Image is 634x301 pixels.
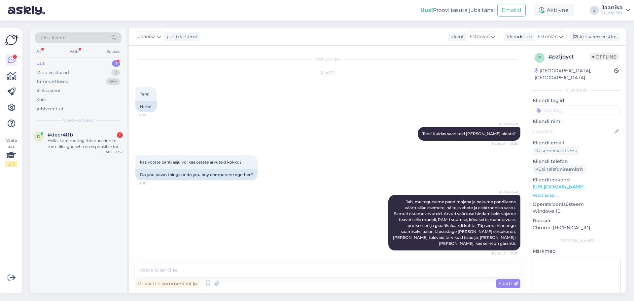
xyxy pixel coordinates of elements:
p: Kliendi nimi [533,118,621,125]
div: Klient [448,33,464,40]
span: Jaanika [138,33,156,40]
div: All [35,47,43,56]
div: Hello, I am routing this question to the colleague who is responsible for this topic. The reply m... [48,138,123,150]
p: Kliendi telefon [533,158,621,165]
img: Askly Logo [5,34,18,46]
span: 10:00 [137,113,162,118]
span: AI Assistent [494,122,518,127]
a: [URL][DOMAIN_NAME] [533,184,584,190]
div: juhib vestlust [164,33,198,40]
div: [DATE] 12:21 [103,150,123,155]
div: 2 / 3 [5,161,17,167]
a: JaanikaLuutar OÜ [602,5,630,16]
p: Vaata edasi ... [533,192,621,198]
p: Märkmed [533,248,621,255]
div: Do you pawn things or do you buy computers together? [135,169,258,180]
div: 99+ [106,78,120,85]
div: Luutar OÜ [602,10,623,16]
p: Operatsioonisüsteem [533,201,621,208]
div: Kliendi info [533,87,621,93]
span: #decr4t1b [48,132,73,138]
span: AI Assistent [494,190,518,195]
span: Jah, me tegutseme pandimajana ja pakume pandilaene väärtuslike esemete, näiteks ehete ja elektroo... [393,199,517,246]
button: Emailid [497,4,526,17]
span: Estonian [538,33,558,40]
span: Otsi kliente [41,34,67,41]
span: kas võtate panti asju või kas ostate arvuteid kokku? [140,160,242,165]
div: Kõik [36,96,46,103]
span: Nähtud ✓ 10:00 [492,141,518,146]
p: Windows 10 [533,208,621,215]
span: Saada [499,281,518,286]
div: Klienditugi [504,33,532,40]
div: Aktiivne [534,4,574,16]
div: Tiimi vestlused [36,78,69,85]
span: Estonian [470,33,490,40]
div: Küsi meiliaadressi [533,146,580,155]
div: Küsi telefoninumbrit [533,165,586,174]
input: Lisa nimi [533,128,613,135]
div: Hello! [135,101,157,112]
span: Tere! [140,92,149,96]
div: J [590,6,599,15]
span: Uued vestlused [63,117,94,123]
div: Proovi tasuta juba täna: [420,6,495,14]
p: Kliendi tag'id [533,97,621,104]
span: Tere! Kuidas saan teid [PERSON_NAME] aidata? [422,131,516,136]
div: Jaanika [602,5,623,10]
div: # pz1joyct [548,53,590,61]
p: Kliendi email [533,139,621,146]
span: Nähtud ✓ 10:00 [492,251,518,256]
div: Uus [36,60,45,67]
span: p [538,55,541,60]
div: Vestlus algas [135,56,520,62]
div: AI Assistent [36,88,61,94]
span: d [37,134,40,139]
div: 1 [117,132,123,138]
div: [PERSON_NAME] [533,238,621,244]
div: Arhiveeri vestlus [569,32,620,41]
span: 10:00 [137,181,162,186]
div: Vaata siia [5,137,17,167]
p: Brauser [533,217,621,224]
div: 1 [112,60,120,67]
p: Klienditeekond [533,176,621,183]
div: [GEOGRAPHIC_DATA], [GEOGRAPHIC_DATA] [535,67,614,81]
div: Arhiveeritud [36,106,63,112]
b: Uus! [420,7,433,13]
div: Minu vestlused [36,69,69,76]
div: Web [68,47,80,56]
div: 2 [111,69,120,76]
div: Socials [105,47,122,56]
p: Chrome [TECHNICAL_ID] [533,224,621,231]
input: Lisa tag [533,105,621,115]
span: Offline [590,53,619,60]
div: [DATE] [135,70,520,76]
div: Privaatne kommentaar [135,279,200,288]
